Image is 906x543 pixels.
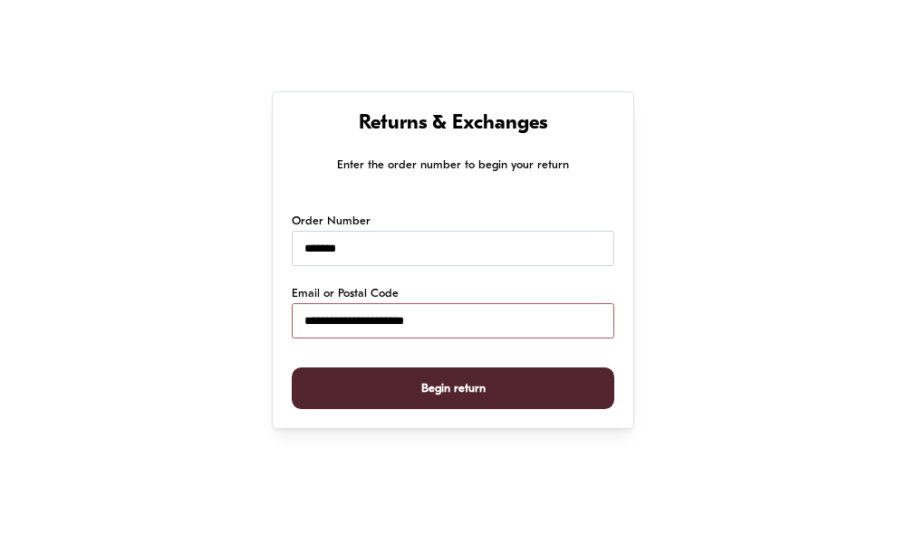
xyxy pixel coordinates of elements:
span: Begin return [421,368,486,409]
label: Order Number [292,213,371,231]
p: Enter the order number to begin your return [292,156,614,175]
h1: Returns & Exchanges [292,111,614,138]
button: Begin return [292,367,614,410]
label: Email or Postal Code [292,285,399,303]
